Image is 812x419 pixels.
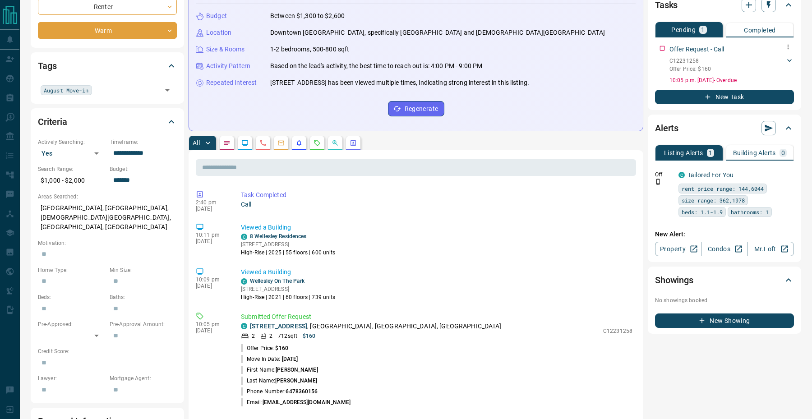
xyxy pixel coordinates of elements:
svg: Lead Browsing Activity [241,139,249,147]
p: Areas Searched: [38,193,177,201]
span: size range: 362,1978 [682,196,745,205]
div: Criteria [38,111,177,133]
p: 2 [269,332,272,340]
p: Submitted Offer Request [241,312,632,322]
p: 1-2 bedrooms, 500-800 sqft [270,45,349,54]
p: Motivation: [38,239,177,247]
div: Alerts [655,117,794,139]
div: condos.ca [678,172,685,178]
div: Showings [655,269,794,291]
div: Warm [38,22,177,39]
p: First Name: [241,366,318,374]
p: All [193,140,200,146]
p: Completed [744,27,776,33]
p: , [GEOGRAPHIC_DATA], [GEOGRAPHIC_DATA], [GEOGRAPHIC_DATA] [250,322,502,331]
p: 10:05 pm [196,321,227,327]
h2: Showings [655,273,693,287]
p: Pending [671,27,696,33]
a: Tailored For You [687,171,734,179]
p: Building Alerts [733,150,776,156]
a: Property [655,242,701,256]
p: Viewed a Building [241,267,632,277]
p: [DATE] [196,206,227,212]
p: High-Rise | 2021 | 60 floors | 739 units [241,293,336,301]
p: High-Rise | 2025 | 55 floors | 600 units [241,249,336,257]
p: [DATE] [196,238,227,244]
p: Offer Price: $160 [669,65,711,73]
p: Email: [241,398,351,406]
p: [STREET_ADDRESS] [241,285,336,293]
span: bathrooms: 1 [731,207,769,216]
p: Timeframe: [110,138,177,146]
p: Based on the lead's activity, the best time to reach out is: 4:00 PM - 9:00 PM [270,61,482,71]
p: Location [206,28,231,37]
p: C12231258 [669,57,711,65]
p: 1 [701,27,705,33]
p: Call [241,200,632,209]
p: 2 [252,332,255,340]
p: Search Range: [38,165,105,173]
div: Tags [38,55,177,77]
p: 1 [709,150,712,156]
span: [EMAIL_ADDRESS][DOMAIN_NAME] [263,399,351,405]
p: Budget: [110,165,177,173]
p: Credit Score: [38,347,177,355]
p: Listing Alerts [664,150,703,156]
svg: Calls [259,139,267,147]
svg: Emails [277,139,285,147]
p: Repeated Interest [206,78,257,87]
p: [STREET_ADDRESS] [241,240,336,249]
h2: Alerts [655,121,678,135]
p: Move In Date: [241,355,298,363]
p: Offer Price: [241,344,288,352]
p: Min Size: [110,266,177,274]
p: Pre-Approved: [38,320,105,328]
p: Viewed a Building [241,223,632,232]
a: Wellesley On The Park [250,278,304,284]
p: [GEOGRAPHIC_DATA], [GEOGRAPHIC_DATA], [DEMOGRAPHIC_DATA][GEOGRAPHIC_DATA], [GEOGRAPHIC_DATA], [GE... [38,201,177,235]
p: New Alert: [655,230,794,239]
p: [DATE] [196,283,227,289]
p: Home Type: [38,266,105,274]
svg: Agent Actions [350,139,357,147]
p: Beds: [38,293,105,301]
p: 712 sqft [278,332,297,340]
div: C12231258Offer Price: $160 [669,55,794,75]
p: 0 [781,150,785,156]
svg: Push Notification Only [655,179,661,185]
p: Size & Rooms [206,45,245,54]
p: 2:40 pm [196,199,227,206]
p: [DATE] [196,327,227,334]
a: Mr.Loft [747,242,794,256]
a: [STREET_ADDRESS] [250,322,307,330]
svg: Requests [314,139,321,147]
p: Lawyer: [38,374,105,382]
div: condos.ca [241,278,247,285]
p: No showings booked [655,296,794,304]
p: Phone Number: [241,387,318,396]
span: [DATE] [282,356,298,362]
span: August Move-in [44,86,89,95]
span: rent price range: 144,6044 [682,184,764,193]
span: 6478360156 [286,388,318,395]
div: condos.ca [241,323,247,329]
p: Task Completed [241,190,632,200]
p: Last Name: [241,377,318,385]
p: [STREET_ADDRESS] has been viewed multiple times, indicating strong interest in this listing. [270,78,529,87]
div: condos.ca [241,234,247,240]
p: Off [655,170,673,179]
p: Between $1,300 to $2,600 [270,11,345,21]
p: 10:09 pm [196,276,227,283]
svg: Opportunities [332,139,339,147]
p: C12231258 [603,327,632,335]
svg: Listing Alerts [295,139,303,147]
p: Actively Searching: [38,138,105,146]
p: Budget [206,11,227,21]
span: beds: 1.1-1.9 [682,207,723,216]
p: Pre-Approval Amount: [110,320,177,328]
h2: Criteria [38,115,67,129]
a: Condos [701,242,747,256]
button: New Task [655,90,794,104]
button: Regenerate [388,101,444,116]
span: [PERSON_NAME] [275,378,317,384]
